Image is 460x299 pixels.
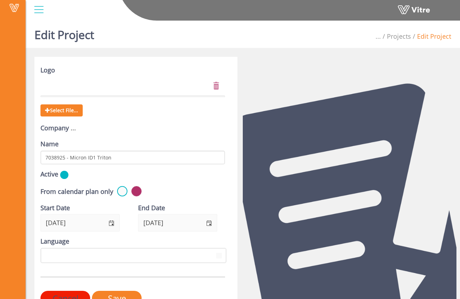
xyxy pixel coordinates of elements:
[40,66,55,75] label: Logo
[411,32,451,41] li: Edit Project
[376,32,381,40] span: ...
[138,203,165,213] label: End Date
[40,104,83,116] span: Select File...
[201,214,217,231] span: select
[40,170,58,179] label: Active
[40,187,113,196] label: From calendar plan only
[103,214,119,231] span: select
[34,18,94,48] h1: Edit Project
[40,124,69,133] label: Company
[40,203,70,213] label: Start Date
[387,32,411,40] a: Projects
[40,237,69,246] label: Language
[213,249,225,262] span: select
[40,140,59,149] label: Name
[71,124,76,132] span: ...
[60,170,69,179] img: yes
